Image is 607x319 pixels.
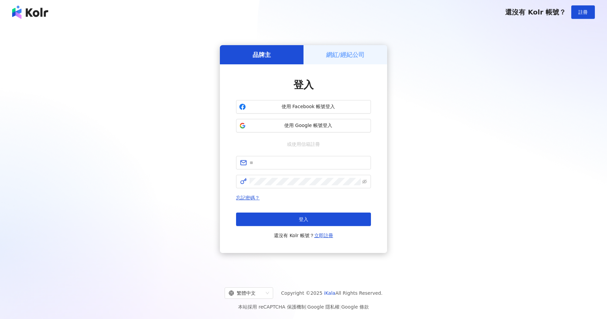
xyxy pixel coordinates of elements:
[249,103,368,110] span: 使用 Facebook 帳號登入
[314,233,333,238] a: 立即註冊
[326,51,365,59] h5: 網紅/經紀公司
[253,51,271,59] h5: 品牌主
[236,195,260,200] a: 忘記密碼？
[299,217,308,222] span: 登入
[238,303,369,311] span: 本站採用 reCAPTCHA 保護機制
[307,304,340,310] a: Google 隱私權
[340,304,341,310] span: |
[505,8,566,16] span: 還沒有 Kolr 帳號？
[306,304,308,310] span: |
[293,79,314,91] span: 登入
[249,122,368,129] span: 使用 Google 帳號登入
[281,289,383,297] span: Copyright © 2025 All Rights Reserved.
[578,9,588,15] span: 註冊
[12,5,48,19] img: logo
[324,290,336,296] a: iKala
[362,179,367,184] span: eye-invisible
[229,288,263,298] div: 繁體中文
[274,231,333,240] span: 還沒有 Kolr 帳號？
[571,5,595,19] button: 註冊
[341,304,369,310] a: Google 條款
[236,213,371,226] button: 登入
[236,100,371,114] button: 使用 Facebook 帳號登入
[282,140,325,148] span: 或使用信箱註冊
[236,119,371,132] button: 使用 Google 帳號登入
